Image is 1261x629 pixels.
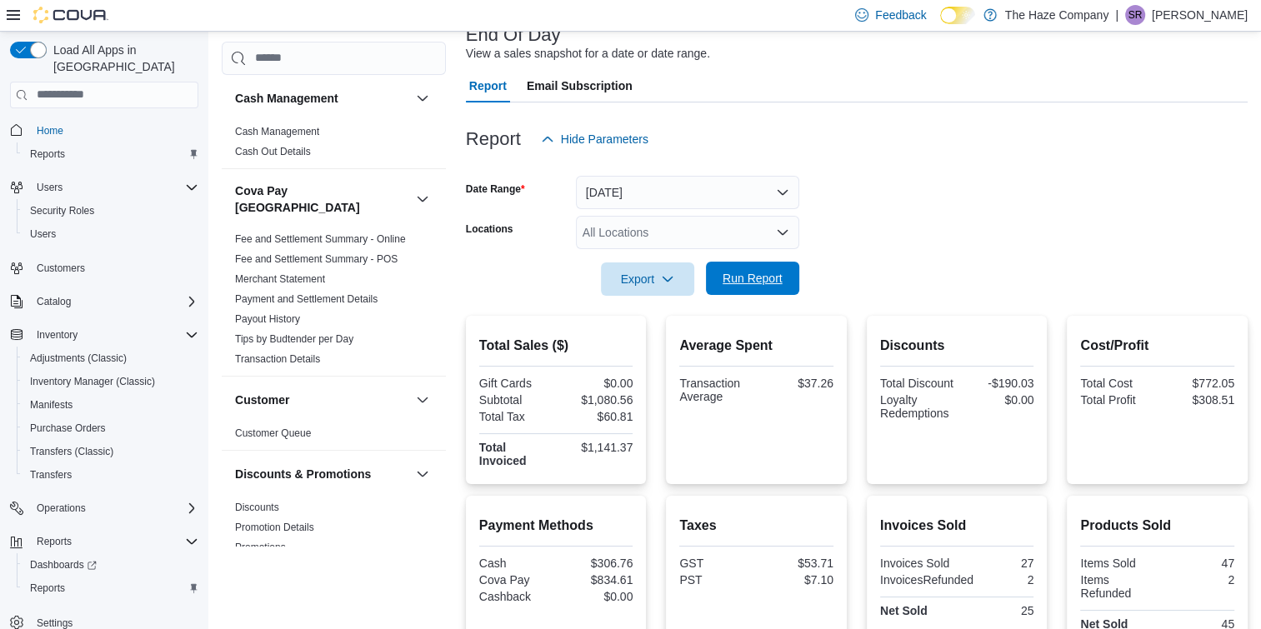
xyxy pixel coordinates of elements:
button: Operations [3,497,205,520]
h2: Total Sales ($) [479,336,633,356]
button: Cova Pay [GEOGRAPHIC_DATA] [413,189,433,209]
button: Customer [413,390,433,410]
span: Home [30,120,198,141]
div: Cash Management [222,122,446,168]
span: Inventory Manager (Classic) [30,375,155,388]
span: Users [23,224,198,244]
span: Inventory Manager (Classic) [23,372,198,392]
div: $60.81 [559,410,633,423]
a: Reports [23,578,72,598]
button: Home [3,118,205,142]
button: Run Report [706,262,799,295]
span: Payment and Settlement Details [235,292,378,306]
span: Tips by Budtender per Day [235,332,353,346]
span: Transaction Details [235,352,320,366]
button: Export [601,262,694,296]
span: Security Roles [30,204,94,217]
div: $306.76 [559,557,633,570]
a: Home [30,121,70,141]
button: Transfers [17,463,205,487]
button: Hide Parameters [534,122,655,156]
button: [DATE] [576,176,799,209]
a: Customer Queue [235,427,311,439]
span: Operations [30,498,198,518]
div: Invoices Sold [880,557,953,570]
span: Users [37,181,63,194]
div: Cova Pay [GEOGRAPHIC_DATA] [222,229,446,376]
button: Open list of options [776,226,789,239]
button: Reports [17,142,205,166]
button: Adjustments (Classic) [17,347,205,370]
span: Hide Parameters [561,131,648,147]
span: SR [1128,5,1143,25]
span: Customers [37,262,85,275]
button: Discounts & Promotions [235,466,409,482]
button: Operations [30,498,93,518]
div: $0.00 [559,590,633,603]
h2: Invoices Sold [880,516,1034,536]
h3: Customer [235,392,289,408]
a: Purchase Orders [23,418,113,438]
span: Adjustments (Classic) [23,348,198,368]
button: Reports [30,532,78,552]
span: Reports [23,144,198,164]
button: Inventory [30,325,84,345]
button: Users [17,222,205,246]
span: Run Report [723,270,783,287]
span: Reports [30,532,198,552]
div: Customer [222,423,446,450]
button: Reports [3,530,205,553]
span: Dashboards [30,558,97,572]
a: Fee and Settlement Summary - Online [235,233,406,245]
span: Home [37,124,63,137]
a: Payment and Settlement Details [235,293,378,305]
span: Promotions [235,541,286,554]
div: $37.26 [760,377,833,390]
h3: Cash Management [235,90,338,107]
span: Feedback [875,7,926,23]
a: Users [23,224,63,244]
span: Inventory [30,325,198,345]
span: Fee and Settlement Summary - Online [235,232,406,246]
span: Catalog [30,292,198,312]
span: Cash Out Details [235,145,311,158]
h3: End Of Day [466,25,561,45]
span: Reports [23,578,198,598]
div: Total Profit [1080,393,1153,407]
div: Shay Richards [1125,5,1145,25]
span: Transfers [30,468,72,482]
h2: Cost/Profit [1080,336,1234,356]
a: Cash Out Details [235,146,311,157]
span: Reports [37,535,72,548]
div: Discounts & Promotions [222,497,446,564]
span: Discounts [235,501,279,514]
button: Manifests [17,393,205,417]
span: Payout History [235,312,300,326]
button: Catalog [3,290,205,313]
strong: Total Invoiced [479,441,527,467]
span: Customers [30,257,198,278]
a: Dashboards [23,555,103,575]
a: Customers [30,258,92,278]
div: Cova Pay [479,573,553,587]
a: Fee and Settlement Summary - POS [235,253,398,265]
a: Transaction Details [235,353,320,365]
span: Dashboards [23,555,198,575]
button: Customer [235,392,409,408]
div: 47 [1161,557,1234,570]
a: Promotions [235,542,286,553]
h2: Average Spent [679,336,833,356]
h2: Products Sold [1080,516,1234,536]
div: $772.05 [1161,377,1234,390]
div: InvoicesRefunded [880,573,973,587]
button: Transfers (Classic) [17,440,205,463]
div: Gift Cards [479,377,553,390]
button: Cash Management [235,90,409,107]
h2: Taxes [679,516,833,536]
span: Load All Apps in [GEOGRAPHIC_DATA] [47,42,198,75]
p: The Haze Company [1005,5,1109,25]
a: Reports [23,144,72,164]
span: Operations [37,502,86,515]
span: Users [30,227,56,241]
a: Inventory Manager (Classic) [23,372,162,392]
